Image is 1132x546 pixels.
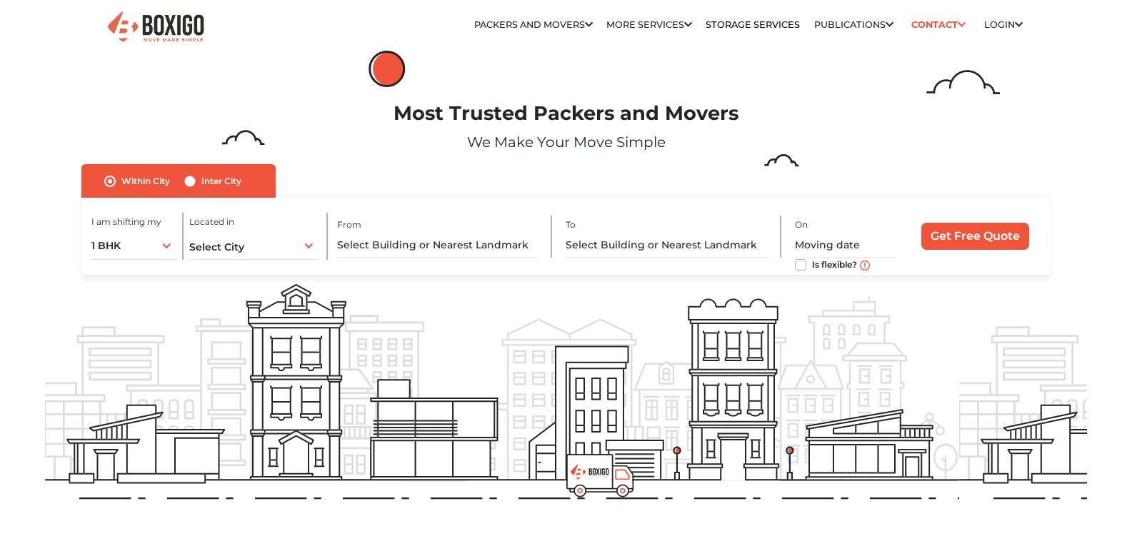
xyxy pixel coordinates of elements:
a: Contact [907,14,971,36]
a: Publications [814,19,893,30]
a: Login [984,19,1023,30]
label: Is flexible? [812,256,857,271]
input: Get Free Quote [921,223,1029,250]
label: From [337,218,361,231]
label: To [566,218,576,231]
img: move_date_info [860,261,870,271]
label: Within City [121,173,170,190]
img: Boxigo [106,10,206,45]
label: On [795,218,808,231]
a: Packers and Movers [474,19,593,30]
span: Select City [189,241,244,253]
a: More services [606,19,692,30]
a: Storage Services [706,19,800,30]
h1: Most Trusted Packers and Movers [45,102,1086,126]
input: Moving date [795,233,897,258]
p: We Make Your Move Simple [45,131,1086,153]
img: boxigo_prackers_and_movers_truck [566,454,634,497]
label: I am shifting my [91,216,161,228]
span: 1 BHK [91,239,121,252]
input: Select Building or Nearest Landmark [337,233,540,258]
label: Inter City [201,173,241,190]
label: Located in [189,216,234,228]
input: Select Building or Nearest Landmark [566,233,768,258]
